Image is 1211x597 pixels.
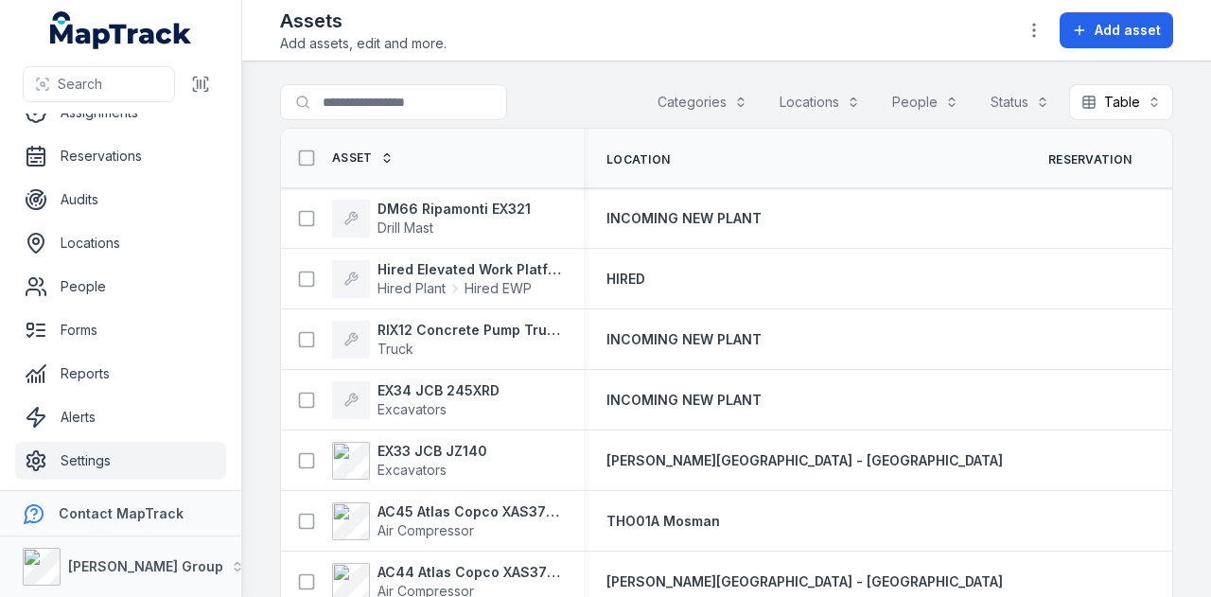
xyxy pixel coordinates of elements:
span: [PERSON_NAME][GEOGRAPHIC_DATA] - [GEOGRAPHIC_DATA] [606,452,1003,468]
a: Reservations [15,137,226,175]
strong: [PERSON_NAME] Group [68,558,223,574]
a: Forms [15,311,226,349]
span: HIRED [606,271,645,287]
span: Asset [332,150,373,166]
a: People [15,268,226,306]
button: Categories [645,84,760,120]
a: EX33 JCB JZ140Excavators [332,442,487,480]
span: INCOMING NEW PLANT [606,331,762,347]
button: Table [1069,84,1173,120]
strong: Hired Elevated Work Platform [377,260,561,279]
span: Search [58,75,102,94]
a: Hired Elevated Work PlatformHired PlantHired EWP [332,260,561,298]
span: Location [606,152,670,167]
button: Search [23,66,175,102]
span: Hired EWP [465,279,532,298]
span: Truck [377,341,413,357]
span: THO01A Mosman [606,513,720,529]
a: Audits [15,181,226,219]
a: INCOMING NEW PLANT [606,209,762,228]
a: INCOMING NEW PLANT [606,391,762,410]
button: Locations [767,84,872,120]
span: INCOMING NEW PLANT [606,392,762,408]
a: [PERSON_NAME][GEOGRAPHIC_DATA] - [GEOGRAPHIC_DATA] [606,572,1003,591]
a: Locations [15,224,226,262]
a: Asset [332,150,394,166]
a: INCOMING NEW PLANT [606,330,762,349]
span: Hired Plant [377,279,446,298]
a: DM66 Ripamonti EX321Drill Mast [332,200,531,237]
span: [PERSON_NAME][GEOGRAPHIC_DATA] - [GEOGRAPHIC_DATA] [606,573,1003,589]
a: THO01A Mosman [606,512,720,531]
strong: AC45 Atlas Copco XAS375TA [377,502,561,521]
a: Reports [15,355,226,393]
strong: AC44 Atlas Copco XAS375TA [377,563,561,582]
span: Drill Mast [377,219,433,236]
span: Excavators [377,401,447,417]
a: [PERSON_NAME][GEOGRAPHIC_DATA] - [GEOGRAPHIC_DATA] [606,451,1003,470]
button: Status [978,84,1062,120]
strong: RIX12 Concrete Pump Truck [377,321,561,340]
button: People [880,84,971,120]
a: EX34 JCB 245XRDExcavators [332,381,500,419]
h2: Assets [280,8,447,34]
a: MapTrack [50,11,192,49]
strong: DM66 Ripamonti EX321 [377,200,531,219]
a: AC45 Atlas Copco XAS375TAAir Compressor [332,502,561,540]
span: Excavators [377,462,447,478]
a: HIRED [606,270,645,289]
strong: Contact MapTrack [59,505,184,521]
span: Air Compressor [377,522,474,538]
a: Settings [15,442,226,480]
span: INCOMING NEW PLANT [606,210,762,226]
span: Reservation [1048,152,1132,167]
span: Add assets, edit and more. [280,34,447,53]
span: Add asset [1095,21,1161,40]
a: RIX12 Concrete Pump TruckTruck [332,321,561,359]
strong: EX34 JCB 245XRD [377,381,500,400]
button: Add asset [1060,12,1173,48]
strong: EX33 JCB JZ140 [377,442,487,461]
a: Alerts [15,398,226,436]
